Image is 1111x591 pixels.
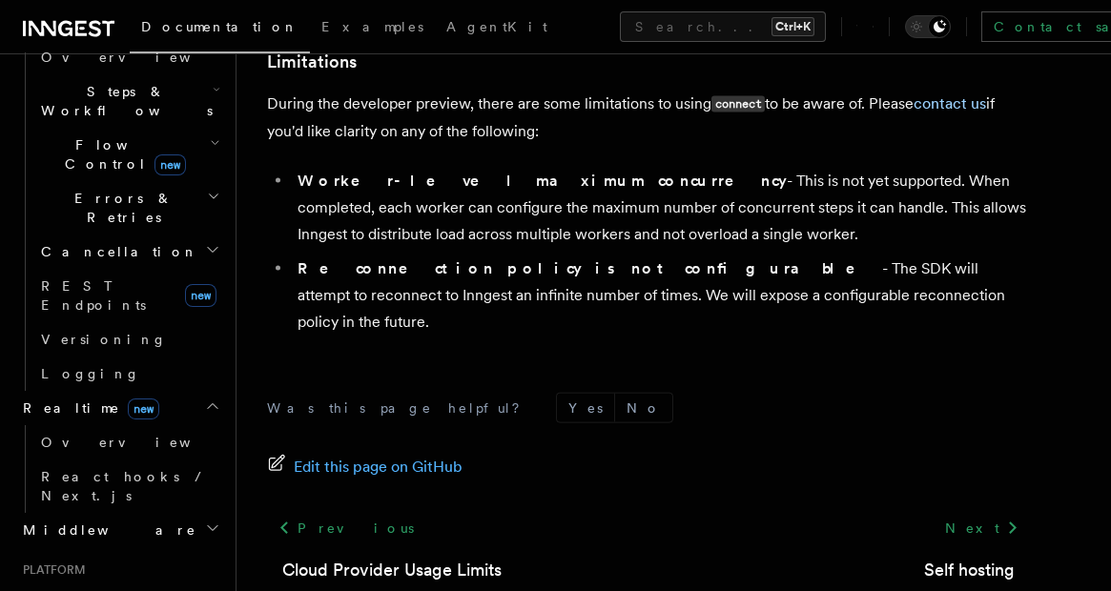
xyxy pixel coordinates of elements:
button: Cancellation [33,234,224,269]
a: REST Endpointsnew [33,269,224,322]
a: Self hosting [924,557,1015,583]
span: Logging [41,366,140,381]
span: new [185,284,216,307]
a: Edit this page on GitHub [267,454,463,480]
kbd: Ctrl+K [772,17,814,36]
li: - The SDK will attempt to reconnect to Inngest an infinite number of times. We will expose a conf... [292,255,1030,336]
button: Middleware [15,513,224,547]
span: React hooks / Next.js [41,469,210,503]
span: Versioning [41,332,167,347]
li: - This is not yet supported. When completed, each worker can configure the maximum number of conc... [292,168,1030,248]
button: Yes [557,394,614,422]
a: Documentation [130,6,310,53]
span: Edit this page on GitHub [294,454,463,480]
a: Previous [267,511,424,545]
button: Toggle dark mode [905,15,951,38]
div: Realtimenew [15,425,224,513]
a: AgentKit [435,6,559,51]
span: Cancellation [33,242,198,261]
a: Logging [33,357,224,391]
strong: Reconnection policy is not configurable [298,259,882,277]
div: Inngest Functions [15,40,224,391]
code: connect [711,96,765,112]
button: Steps & Workflows [33,74,224,128]
a: Overview [33,425,224,459]
span: Middleware [15,520,196,540]
span: Errors & Retries [33,189,207,227]
span: REST Endpoints [41,278,146,313]
strong: Worker-level maximum concurrency [298,172,787,190]
span: Platform [15,562,86,578]
button: Flow Controlnew [33,128,224,181]
span: Steps & Workflows [33,82,213,120]
button: Search...Ctrl+K [620,11,826,42]
span: Flow Control [33,135,210,173]
p: During the developer preview, there are some limitations to using to be aware of. Please if you'd... [267,91,1030,145]
a: Examples [310,6,435,51]
span: new [154,154,186,175]
a: Next [934,511,1030,545]
a: Versioning [33,322,224,357]
button: Realtimenew [15,391,224,425]
a: React hooks / Next.js [33,459,224,513]
button: Errors & Retries [33,181,224,234]
a: Cloud Provider Usage Limits [282,557,502,583]
span: Examples [321,19,423,34]
p: Was this page helpful? [267,398,533,418]
span: Overview [41,435,237,450]
a: Limitations [267,49,357,75]
span: Overview [41,50,237,65]
button: No [615,394,672,422]
span: Documentation [141,19,298,34]
span: Realtime [15,398,159,418]
span: new [128,398,159,419]
span: AgentKit [446,19,547,34]
a: Overview [33,40,224,74]
a: contact us [914,94,986,112]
